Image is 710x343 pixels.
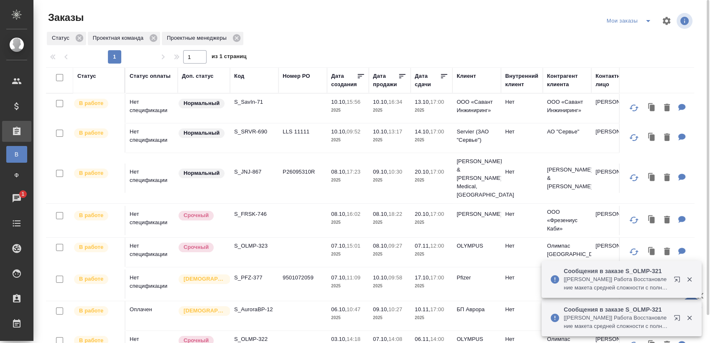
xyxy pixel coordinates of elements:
[79,211,103,220] p: В работе
[644,129,660,146] button: Клонировать
[373,250,406,259] p: 2025
[184,243,209,251] p: Срочный
[278,123,327,153] td: LLS 11111
[373,314,406,322] p: 2025
[347,99,360,105] p: 15:56
[283,72,310,80] div: Номер PO
[184,275,225,283] p: [DEMOGRAPHIC_DATA]
[182,72,214,80] div: Доп. статус
[457,157,497,199] p: [PERSON_NAME] & [PERSON_NAME] Medical, [GEOGRAPHIC_DATA]
[624,210,644,230] button: Обновить
[331,169,347,175] p: 08.10,
[79,275,103,283] p: В работе
[591,238,640,267] td: [PERSON_NAME]
[178,305,226,317] div: Выставляется автоматически для первых 3 заказов нового контактного лица. Особое внимание
[605,14,656,28] div: split button
[234,98,274,106] p: S_SavIn-71
[373,218,406,227] p: 2025
[184,211,209,220] p: Срочный
[415,218,448,227] p: 2025
[331,128,347,135] p: 10.10,
[415,106,448,115] p: 2025
[669,271,689,291] button: Открыть в новой вкладке
[178,242,226,253] div: Выставляется автоматически, если на указанный объем услуг необходимо больше времени в стандартном...
[46,11,84,24] span: Заказы
[505,98,539,106] p: Нет
[415,169,430,175] p: 20.10,
[278,269,327,299] td: 9501072059
[624,128,644,148] button: Обновить
[677,13,694,29] span: Посмотреть информацию
[644,212,660,229] button: Клонировать
[52,34,72,42] p: Статус
[415,306,430,312] p: 10.11,
[373,282,406,290] p: 2025
[2,188,31,209] a: 1
[278,164,327,193] td: P26095310R
[547,98,587,115] p: ООО «Савант Инжиниринг»
[234,274,274,282] p: S_PFZ-377
[73,210,120,221] div: Выставляет ПМ после принятия заказа от КМа
[347,336,360,342] p: 14:18
[234,72,244,80] div: Код
[331,282,365,290] p: 2025
[167,34,230,42] p: Проектные менеджеры
[331,72,357,89] div: Дата создания
[388,99,402,105] p: 16:34
[644,169,660,187] button: Клонировать
[415,314,448,322] p: 2025
[162,32,243,45] div: Проектные менеджеры
[373,211,388,217] p: 08.10,
[234,128,274,136] p: S_SRVR-690
[624,242,644,262] button: Обновить
[79,129,103,137] p: В работе
[547,128,587,136] p: АО "Сервье"
[347,169,360,175] p: 17:23
[178,168,226,179] div: Статус по умолчанию для стандартных заказов
[125,94,178,123] td: Нет спецификации
[16,190,29,198] span: 1
[331,274,347,281] p: 07.10,
[681,276,698,283] button: Закрыть
[430,99,444,105] p: 17:00
[388,211,402,217] p: 18:22
[347,211,360,217] p: 16:02
[660,169,674,187] button: Удалить
[457,242,497,250] p: OLYMPUS
[430,128,444,135] p: 17:00
[415,274,430,281] p: 17.10,
[73,168,120,179] div: Выставляет ПМ после принятия заказа от КМа
[388,306,402,312] p: 10:27
[591,164,640,193] td: [PERSON_NAME]
[73,128,120,139] div: Выставляет ПМ после принятия заказа от КМа
[415,282,448,290] p: 2025
[415,72,440,89] div: Дата сдачи
[415,211,430,217] p: 20.10,
[591,206,640,235] td: [PERSON_NAME]
[184,307,225,315] p: [DEMOGRAPHIC_DATA]
[415,250,448,259] p: 2025
[125,301,178,330] td: Оплачен
[388,169,402,175] p: 10:30
[331,176,365,184] p: 2025
[564,305,668,314] p: Сообщения в заказе S_OLMP-321
[415,99,430,105] p: 13.10,
[388,274,402,281] p: 09:58
[591,123,640,153] td: [PERSON_NAME]
[457,210,497,218] p: [PERSON_NAME]
[505,168,539,176] p: Нет
[331,250,365,259] p: 2025
[388,336,402,342] p: 14:08
[10,150,23,159] span: В
[660,212,674,229] button: Удалить
[331,218,365,227] p: 2025
[234,305,274,314] p: S_AuroraBP-12
[388,243,402,249] p: 09:27
[347,128,360,135] p: 09:52
[234,168,274,176] p: S_JNJ-867
[88,32,160,45] div: Проектная команда
[430,274,444,281] p: 17:00
[505,72,539,89] div: Внутренний клиент
[457,98,497,115] p: ООО «Савант Инжиниринг»
[457,72,476,80] div: Клиент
